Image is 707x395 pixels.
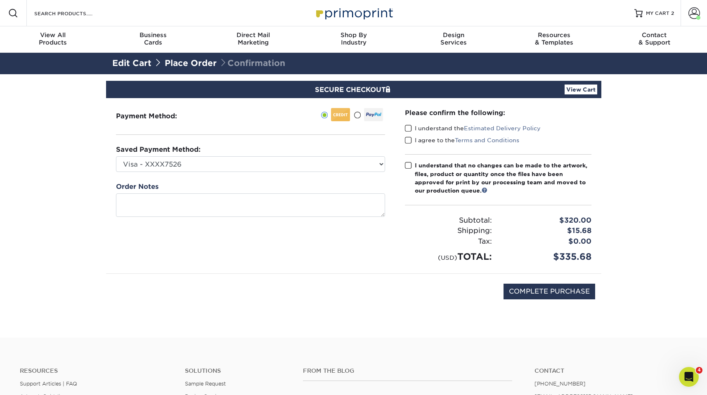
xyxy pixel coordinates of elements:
[203,26,303,53] a: Direct MailMarketing
[116,182,158,192] label: Order Notes
[185,381,226,387] a: Sample Request
[404,31,504,46] div: Services
[405,108,591,118] div: Please confirm the following:
[303,367,512,374] h4: From the Blog
[3,31,103,39] span: View All
[399,236,498,247] div: Tax:
[33,8,114,18] input: SEARCH PRODUCTS.....
[504,31,604,46] div: & Templates
[646,10,669,17] span: MY CART
[504,26,604,53] a: Resources& Templates
[498,215,598,226] div: $320.00
[404,26,504,53] a: DesignServices
[165,58,217,68] a: Place Order
[565,85,597,94] a: View Cart
[315,86,393,94] span: SECURE CHECKOUT
[116,112,197,120] h3: Payment Method:
[399,226,498,236] div: Shipping:
[464,125,541,132] a: Estimated Delivery Policy
[312,4,395,22] img: Primoprint
[303,31,404,39] span: Shop By
[498,236,598,247] div: $0.00
[3,26,103,53] a: View AllProducts
[455,137,519,143] a: Terms and Conditions
[404,31,504,39] span: Design
[103,31,203,46] div: Cards
[103,31,203,39] span: Business
[399,250,498,263] div: TOTAL:
[203,31,303,46] div: Marketing
[3,31,103,46] div: Products
[415,161,591,195] div: I understand that no changes can be made to the artwork, files, product or quantity once the file...
[504,284,595,299] input: COMPLETE PURCHASE
[405,136,519,144] label: I agree to the
[203,31,303,39] span: Direct Mail
[534,381,586,387] a: [PHONE_NUMBER]
[498,250,598,263] div: $335.68
[405,124,541,132] label: I understand the
[303,31,404,46] div: Industry
[671,10,674,16] span: 2
[399,215,498,226] div: Subtotal:
[696,367,702,374] span: 4
[504,31,604,39] span: Resources
[185,367,291,374] h4: Solutions
[116,145,201,155] label: Saved Payment Method:
[112,284,154,308] img: DigiCert Secured Site Seal
[112,58,151,68] a: Edit Cart
[604,31,705,39] span: Contact
[679,367,699,387] iframe: Intercom live chat
[438,254,457,261] small: (USD)
[498,226,598,236] div: $15.68
[534,367,687,374] a: Contact
[20,367,173,374] h4: Resources
[604,31,705,46] div: & Support
[303,26,404,53] a: Shop ByIndustry
[103,26,203,53] a: BusinessCards
[219,58,285,68] span: Confirmation
[604,26,705,53] a: Contact& Support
